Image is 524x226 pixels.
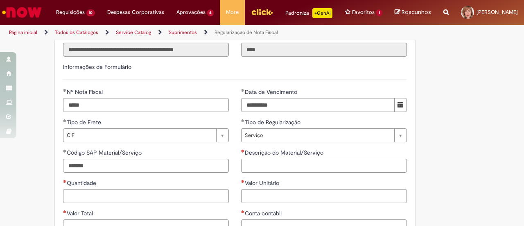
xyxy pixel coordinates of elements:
[63,189,229,203] input: Quantidade
[376,9,382,16] span: 1
[63,43,229,57] input: Título
[107,8,164,16] span: Despesas Corporativas
[169,29,197,36] a: Suprimentos
[63,149,67,153] span: Obrigatório Preenchido
[55,29,98,36] a: Todos os Catálogos
[63,180,67,183] span: Necessários
[285,8,332,18] div: Padroniza
[245,129,390,142] span: Serviço
[56,8,85,16] span: Requisições
[241,189,407,203] input: Valor Unitário
[352,8,375,16] span: Favoritos
[6,25,343,40] ul: Trilhas de página
[241,89,245,92] span: Obrigatório Preenchido
[67,88,104,96] span: Nº Nota Fiscal
[63,89,67,92] span: Obrigatório Preenchido
[226,8,239,16] span: More
[63,119,67,122] span: Obrigatório Preenchido
[63,159,229,173] input: Código SAP Material/Serviço
[402,8,431,16] span: Rascunhos
[67,210,95,217] span: Valor Total
[241,149,245,153] span: Necessários
[245,119,302,126] span: Tipo de Regularização
[9,29,37,36] a: Página inicial
[67,179,98,187] span: Quantidade
[176,8,206,16] span: Aprovações
[245,210,283,217] span: Conta contábil
[251,6,273,18] img: click_logo_yellow_360x200.png
[1,4,43,21] img: ServiceNow
[245,179,281,187] span: Valor Unitário
[67,119,103,126] span: Tipo de Frete
[63,63,131,71] label: Informações de Formulário
[241,159,407,173] input: Descrição do Material/Serviço
[477,9,518,16] span: [PERSON_NAME]
[63,98,229,112] input: Nº Nota Fiscal
[241,43,407,57] input: Código da Unidade
[245,88,299,96] span: Data de Vencimento
[63,210,67,213] span: Necessários
[395,9,431,16] a: Rascunhos
[67,149,143,156] span: Código SAP Material/Serviço
[67,129,212,142] span: CIF
[241,210,245,213] span: Necessários
[215,29,278,36] a: Regularização de Nota Fiscal
[86,9,95,16] span: 10
[116,29,151,36] a: Service Catalog
[207,9,214,16] span: 4
[241,98,395,112] input: Data de Vencimento 18 December 2025 Thursday
[312,8,332,18] p: +GenAi
[245,149,325,156] span: Descrição do Material/Serviço
[394,98,407,112] button: Mostrar calendário para Data de Vencimento
[241,180,245,183] span: Necessários
[241,119,245,122] span: Obrigatório Preenchido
